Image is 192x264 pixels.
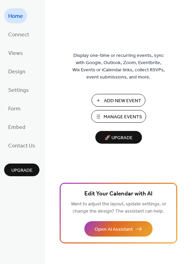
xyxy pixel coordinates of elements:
a: Views [4,45,27,60]
span: Settings [8,85,29,96]
span: 🚀 Upgrade [99,133,138,143]
a: Home [4,8,27,23]
span: Display one-time or recurring events, sync with Google, Outlook, Zoom, Eventbrite, Wix Events or ... [72,52,165,81]
span: Home [8,11,23,22]
button: Manage Events [91,110,146,123]
a: Embed [4,119,29,134]
span: Connect [8,29,29,40]
span: Manage Events [104,113,142,121]
a: Contact Us [4,138,39,153]
span: Upgrade [11,167,33,174]
span: Add New Event [104,97,141,105]
button: 🚀 Upgrade [95,131,142,144]
a: Design [4,64,29,79]
span: Views [8,48,23,59]
button: Open AI Assistant [84,221,153,237]
a: Form [4,101,25,116]
span: Form [8,104,21,115]
span: Design [8,67,25,77]
span: Edit Your Calendar with AI [84,189,153,199]
a: Connect [4,27,33,42]
span: Open AI Assistant [95,226,133,233]
button: Upgrade [4,164,39,176]
span: Want to adjust the layout, update settings, or change the design? The assistant can help. [71,200,166,216]
span: Embed [8,122,25,133]
span: Contact Us [8,141,35,152]
button: Add New Event [92,94,145,107]
a: Settings [4,82,33,97]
